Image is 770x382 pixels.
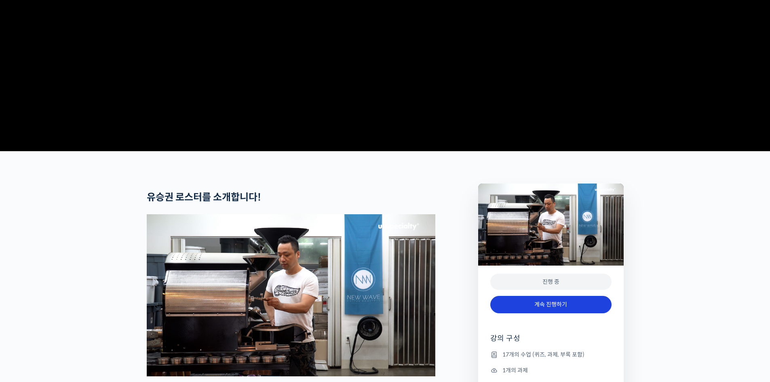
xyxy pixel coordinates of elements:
[490,365,612,375] li: 1개의 과제
[490,296,612,313] a: 계속 진행하기
[490,274,612,290] div: 진행 중
[2,256,53,276] a: 홈
[490,350,612,359] li: 17개의 수업 (퀴즈, 과제, 부록 포함)
[490,333,612,350] h4: 강의 구성
[147,191,261,203] strong: 유승권 로스터를 소개합니다!
[74,269,84,275] span: 대화
[53,256,104,276] a: 대화
[125,268,135,275] span: 설정
[25,268,30,275] span: 홈
[104,256,155,276] a: 설정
